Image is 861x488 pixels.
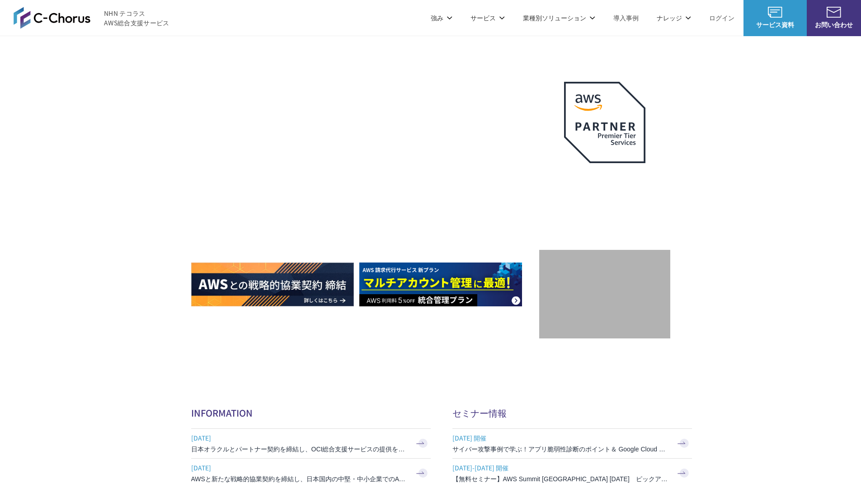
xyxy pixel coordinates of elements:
h1: AWS ジャーニーの 成功を実現 [191,149,539,235]
img: AWS総合支援サービス C-Chorus [14,7,90,28]
span: [DATE] [191,461,408,474]
p: 強み [431,13,452,23]
a: [DATE] 開催 サイバー攻撃事例で学ぶ！アプリ脆弱性診断のポイント＆ Google Cloud セキュリティ対策 [452,429,692,458]
p: サービス [470,13,505,23]
p: ナレッジ [657,13,691,23]
h3: 【無料セミナー】AWS Summit [GEOGRAPHIC_DATA] [DATE] ピックアップセッション [452,474,669,483]
a: [DATE]-[DATE] 開催 【無料セミナー】AWS Summit [GEOGRAPHIC_DATA] [DATE] ピックアップセッション [452,459,692,488]
h3: サイバー攻撃事例で学ぶ！アプリ脆弱性診断のポイント＆ Google Cloud セキュリティ対策 [452,445,669,454]
a: AWS総合支援サービス C-Chorus NHN テコラスAWS総合支援サービス [14,7,169,28]
h2: INFORMATION [191,406,431,419]
img: お問い合わせ [827,7,841,18]
img: AWS請求代行サービス 統合管理プラン [359,263,522,306]
p: AWSの導入からコスト削減、 構成・運用の最適化からデータ活用まで 規模や業種業態を問わない マネージドサービスで [191,100,539,140]
img: AWSプレミアティアサービスパートナー [564,82,645,163]
p: 最上位プレミアティア サービスパートナー [553,174,656,209]
span: [DATE] [191,431,408,445]
span: NHN テコラス AWS総合支援サービス [104,9,169,28]
a: [DATE] AWSと新たな戦略的協業契約を締結し、日本国内の中堅・中小企業でのAWS活用を加速 [191,459,431,488]
img: AWS総合支援サービス C-Chorus サービス資料 [768,7,782,18]
p: 業種別ソリューション [523,13,595,23]
h3: 日本オラクルとパートナー契約を締結し、OCI総合支援サービスの提供を開始 [191,445,408,454]
a: 導入事例 [613,13,639,23]
span: お問い合わせ [807,20,861,29]
span: [DATE]-[DATE] 開催 [452,461,669,474]
a: [DATE] 日本オラクルとパートナー契約を締結し、OCI総合支援サービスの提供を開始 [191,429,431,458]
h2: セミナー情報 [452,406,692,419]
img: 契約件数 [557,263,652,329]
img: AWSとの戦略的協業契約 締結 [191,263,354,306]
em: AWS [594,174,615,187]
a: ログイン [709,13,734,23]
h3: AWSと新たな戦略的協業契約を締結し、日本国内の中堅・中小企業でのAWS活用を加速 [191,474,408,483]
span: [DATE] 開催 [452,431,669,445]
span: サービス資料 [743,20,807,29]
